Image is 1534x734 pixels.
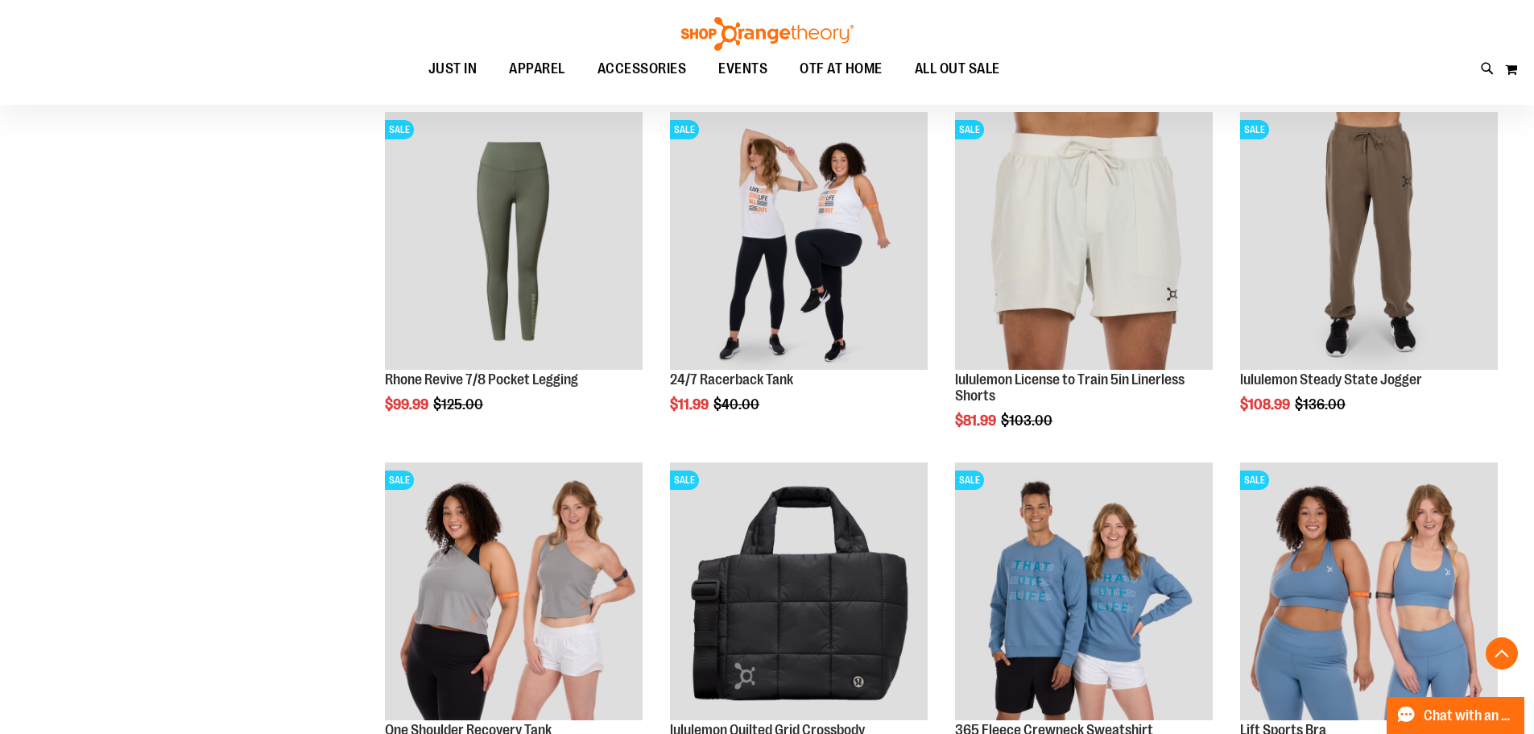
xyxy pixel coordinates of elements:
a: 24/7 Racerback TankSALE [670,112,928,372]
span: $103.00 [1001,413,1055,429]
div: product [377,104,651,454]
span: SALE [955,471,984,490]
a: lululemon Steady State Jogger [1240,371,1422,388]
a: 365 Fleece Crewneck SweatshirtSALE [955,462,1213,723]
img: 365 Fleece Crewneck Sweatshirt [955,462,1213,720]
a: Rhone Revive 7/8 Pocket LeggingSALE [385,112,643,372]
span: OTF AT HOME [800,51,883,87]
span: SALE [385,120,414,139]
a: Rhone Revive 7/8 Pocket Legging [385,371,578,388]
span: Chat with an Expert [1424,708,1515,724]
span: SALE [955,120,984,139]
img: Main of 2024 Covention Lift Sports Bra [1240,462,1498,720]
span: $40.00 [713,396,762,413]
div: product [662,104,936,454]
a: lululemon License to Train 5in Linerless Shorts [955,371,1185,404]
span: $81.99 [955,413,999,429]
img: 24/7 Racerback Tank [670,112,928,370]
span: $11.99 [670,396,711,413]
span: JUST IN [428,51,478,87]
a: lululemon License to Train 5in Linerless ShortsSALE [955,112,1213,372]
span: SALE [1240,120,1269,139]
span: APPAREL [509,51,565,87]
span: ACCESSORIES [597,51,687,87]
a: lululemon Quilted Grid CrossbodySALE [670,462,928,723]
span: SALE [1240,471,1269,490]
div: product [947,104,1221,469]
span: $136.00 [1295,396,1348,413]
img: lululemon Steady State Jogger [1240,112,1498,370]
a: 24/7 Racerback Tank [670,371,793,388]
span: SALE [385,471,414,490]
span: $99.99 [385,396,431,413]
a: Main view of One Shoulder Recovery TankSALE [385,462,643,723]
span: SALE [670,120,699,139]
div: product [1232,104,1506,454]
span: ALL OUT SALE [915,51,1000,87]
button: Back To Top [1486,637,1518,670]
span: SALE [670,471,699,490]
span: EVENTS [718,51,767,87]
img: Shop Orangetheory [679,17,856,51]
img: Rhone Revive 7/8 Pocket Legging [385,112,643,370]
a: lululemon Steady State JoggerSALE [1240,112,1498,372]
span: $125.00 [433,396,486,413]
button: Chat with an Expert [1387,697,1525,734]
a: Main of 2024 Covention Lift Sports BraSALE [1240,462,1498,723]
img: lululemon License to Train 5in Linerless Shorts [955,112,1213,370]
span: $108.99 [1240,396,1292,413]
img: Main view of One Shoulder Recovery Tank [385,462,643,720]
img: lululemon Quilted Grid Crossbody [670,462,928,720]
